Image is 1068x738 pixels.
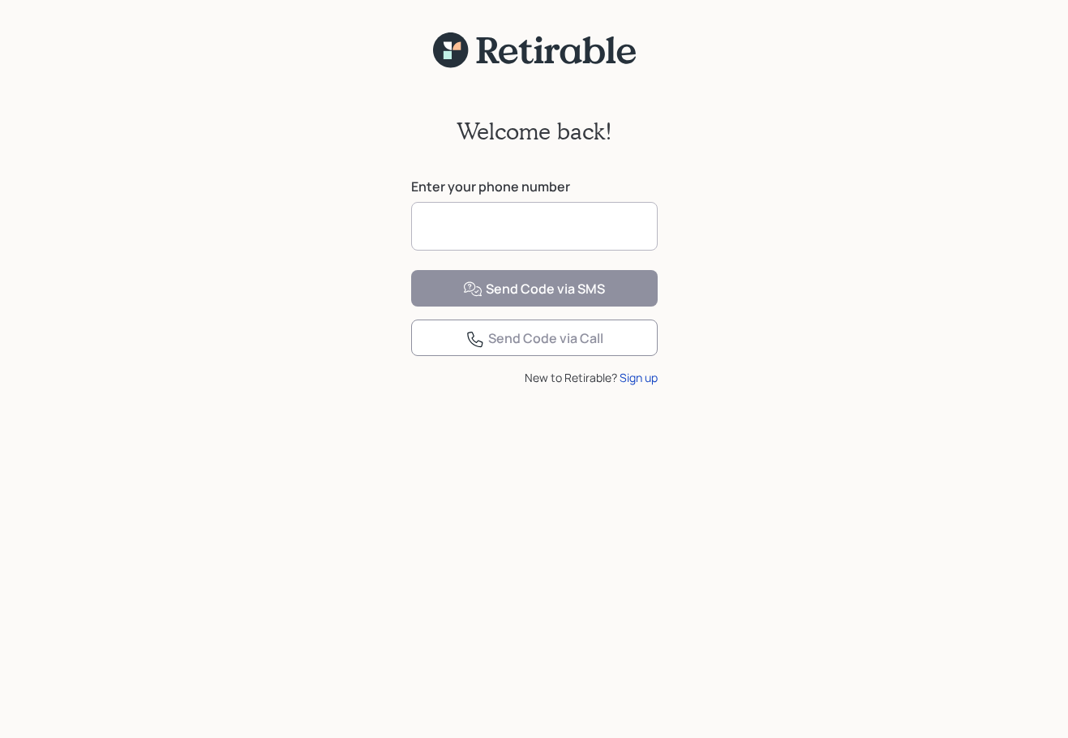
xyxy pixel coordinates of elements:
div: Send Code via Call [465,329,603,349]
button: Send Code via Call [411,320,658,356]
label: Enter your phone number [411,178,658,195]
div: Send Code via SMS [463,280,605,299]
div: New to Retirable? [411,369,658,386]
button: Send Code via SMS [411,270,658,307]
div: Sign up [620,369,658,386]
h2: Welcome back! [457,118,612,145]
